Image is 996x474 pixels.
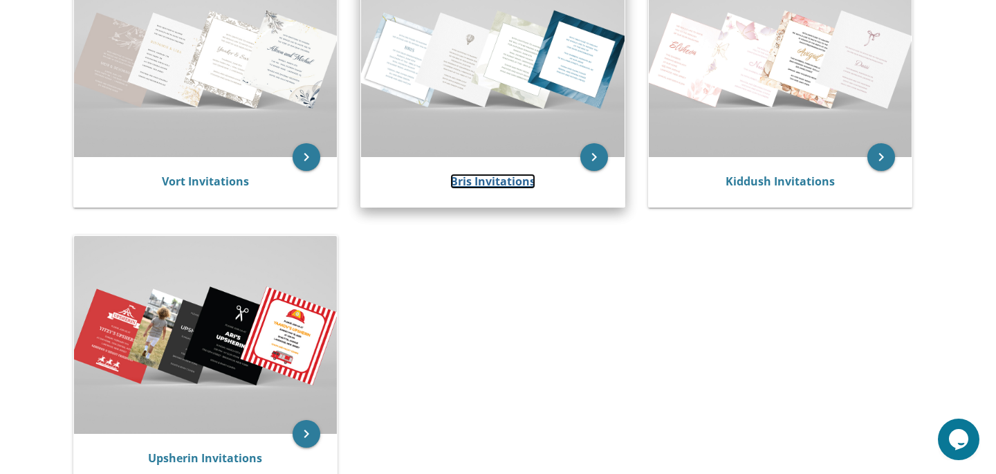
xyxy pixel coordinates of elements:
a: keyboard_arrow_right [867,143,895,171]
a: keyboard_arrow_right [293,420,320,448]
a: Vort Invitations [162,174,249,189]
img: Upsherin Invitations [74,236,338,433]
a: keyboard_arrow_right [293,143,320,171]
a: Bris Invitations [450,174,535,189]
a: Upsherin Invitations [148,450,262,466]
a: Kiddush Invitations [726,174,835,189]
a: keyboard_arrow_right [580,143,608,171]
iframe: chat widget [938,419,982,460]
